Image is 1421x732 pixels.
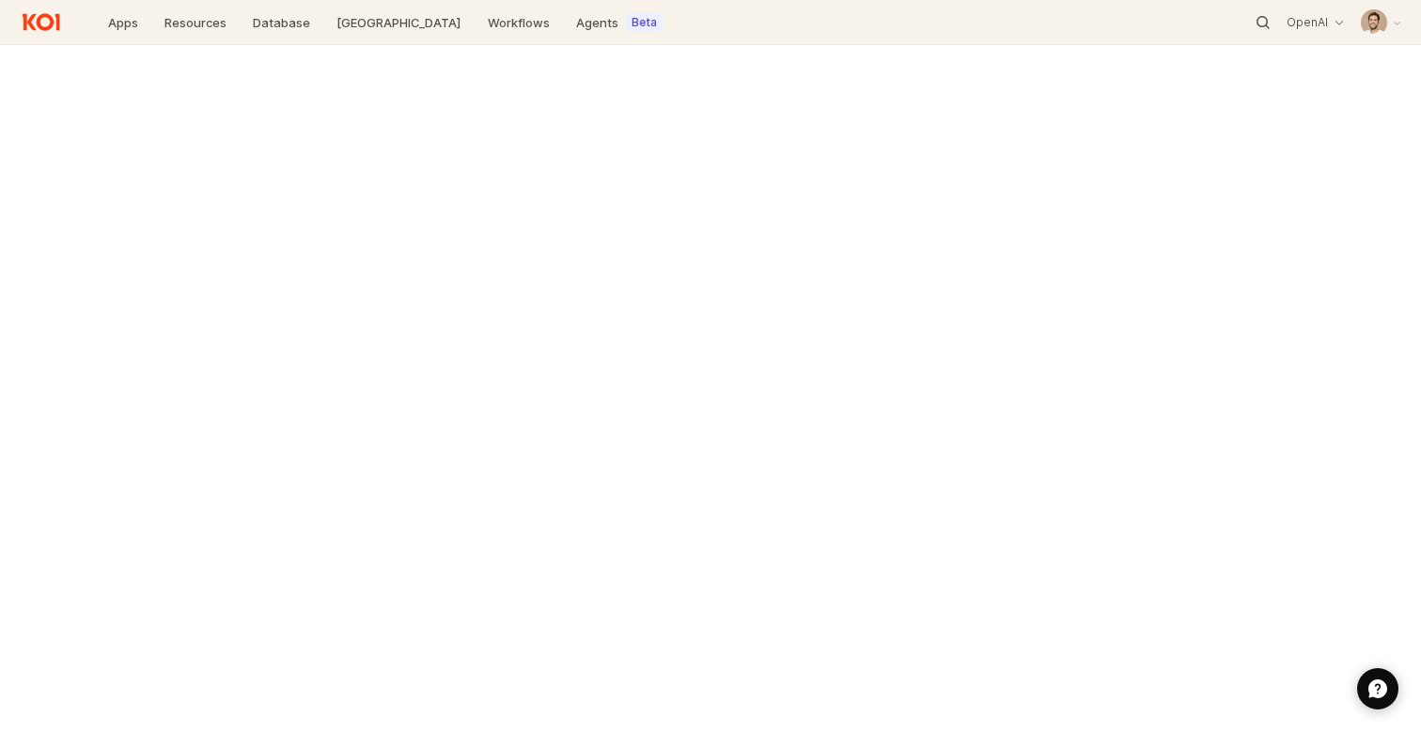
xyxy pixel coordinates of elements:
[97,9,149,36] a: Apps
[1287,15,1328,30] p: OpenAI
[476,9,561,36] a: Workflows
[632,15,657,30] label: Beta
[1278,11,1353,34] button: OpenAI
[565,9,674,36] a: AgentsBeta
[325,9,473,36] a: [GEOGRAPHIC_DATA]
[15,8,67,37] img: Return to home page
[242,9,321,36] a: Database
[153,9,238,36] a: Resources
